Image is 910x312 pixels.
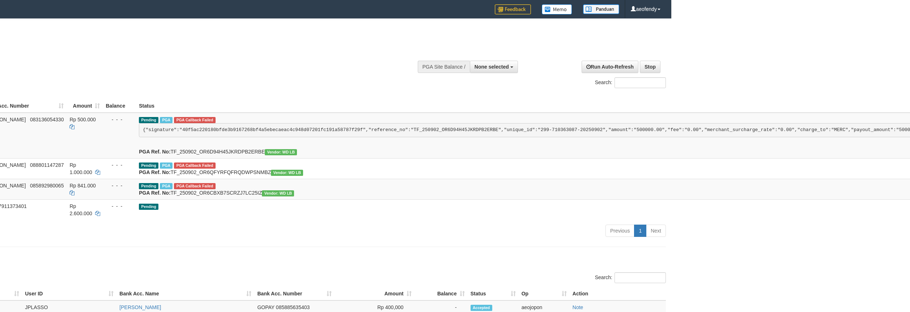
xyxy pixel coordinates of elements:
[615,77,666,88] input: Search:
[174,117,215,123] span: PGA Error
[573,304,583,310] a: Note
[570,287,666,300] th: Action
[595,77,666,88] label: Search:
[582,61,638,73] a: Run Auto-Refresh
[174,162,215,169] span: PGA Error
[160,183,173,189] span: Marked by aeohensen
[257,304,274,310] span: GOPAY
[595,272,666,283] label: Search:
[468,287,519,300] th: Status: activate to sort column ascending
[542,4,572,14] img: Button%20Memo.svg
[519,287,570,300] th: Op: activate to sort column ascending
[471,305,492,311] span: Accepted
[276,304,310,310] span: Copy 085885635403 to clipboard
[475,64,509,70] span: None selected
[160,117,173,123] span: Marked by aeohensen
[646,225,666,237] a: Next
[139,149,170,155] b: PGA Ref. No:
[495,4,531,14] img: Feedback.jpg
[414,287,468,300] th: Balance: activate to sort column ascending
[139,117,158,123] span: Pending
[174,183,215,189] span: PGA Error
[262,190,294,196] span: Vendor URL: https://dashboard.q2checkout.com/secure
[265,149,297,155] span: Vendor URL: https://dashboard.q2checkout.com/secure
[470,61,518,73] button: None selected
[640,61,660,73] a: Stop
[139,204,158,210] span: Pending
[139,183,158,189] span: Pending
[418,61,470,73] div: PGA Site Balance /
[583,4,619,14] img: panduan.png
[160,162,173,169] span: Marked by aeohensen
[139,190,170,196] b: PGA Ref. No:
[335,287,414,300] th: Amount: activate to sort column ascending
[139,162,158,169] span: Pending
[254,287,334,300] th: Bank Acc. Number: activate to sort column ascending
[605,225,634,237] a: Previous
[139,169,170,175] b: PGA Ref. No:
[615,272,666,283] input: Search:
[634,225,646,237] a: 1
[116,287,254,300] th: Bank Acc. Name: activate to sort column ascending
[271,170,303,176] span: Vendor URL: https://dashboard.q2checkout.com/secure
